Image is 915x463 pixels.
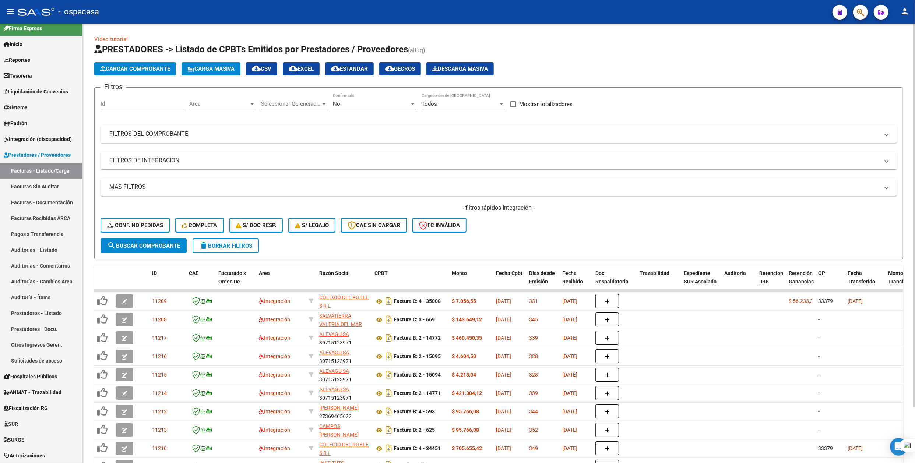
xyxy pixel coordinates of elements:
[152,372,167,378] span: 11215
[452,353,476,359] strong: $ 4.604,50
[109,156,879,165] mat-panel-title: FILTROS DE INTEGRACION
[529,317,538,322] span: 345
[815,265,845,298] datatable-header-cell: OP
[384,442,394,454] i: Descargar documento
[848,298,863,304] span: [DATE]
[4,151,71,159] span: Prestadores / Proveedores
[452,270,467,276] span: Monto
[759,270,783,284] span: Retencion IIBB
[818,409,820,414] span: -
[684,270,717,284] span: Expediente SUR Asociado
[562,372,577,378] span: [DATE]
[331,64,340,73] mat-icon: cloud_download
[259,372,290,378] span: Integración
[186,265,215,298] datatable-header-cell: CAE
[637,265,681,298] datatable-header-cell: Trazabilidad
[259,445,290,451] span: Integración
[562,270,583,284] span: Fecha Recibido
[4,388,61,396] span: ANMAT - Trazabilidad
[259,270,270,276] span: Area
[101,152,897,169] mat-expansion-panel-header: FILTROS DE INTEGRACION
[385,64,394,73] mat-icon: cloud_download
[101,238,187,253] button: Buscar Comprobante
[319,349,369,364] div: 30715123971
[4,436,24,444] span: SURGE
[319,442,369,456] span: COLEGIO DEL ROBLE S R L
[452,317,482,322] strong: $ 143.649,12
[288,218,335,233] button: S/ legajo
[408,47,425,54] span: (alt+q)
[256,265,306,298] datatable-header-cell: Area
[193,238,259,253] button: Borrar Filtros
[384,350,394,362] i: Descargar documento
[58,4,99,20] span: - ospecesa
[818,298,833,304] span: 33379
[789,270,814,284] span: Retención Ganancias
[319,313,362,327] span: SALVATIERRA VALERIA DEL MAR
[384,369,394,381] i: Descargar documento
[496,372,511,378] span: [DATE]
[384,295,394,307] i: Descargar documento
[152,270,157,276] span: ID
[384,314,394,325] i: Descargar documento
[152,335,167,341] span: 11217
[818,372,820,378] span: -
[432,66,488,72] span: Descarga Masiva
[384,332,394,344] i: Descargar documento
[372,265,449,298] datatable-header-cell: CPBT
[175,218,224,233] button: Completa
[786,265,815,298] datatable-header-cell: Retención Ganancias
[4,56,30,64] span: Reportes
[295,222,329,229] span: S/ legajo
[252,66,271,72] span: CSV
[101,125,897,143] mat-expansion-panel-header: FILTROS DEL COMPROBANTE
[394,298,441,304] strong: Factura C: 4 - 35008
[4,119,27,127] span: Padrón
[724,270,746,276] span: Auditoria
[182,222,217,229] span: Completa
[199,241,208,250] mat-icon: delete
[199,243,252,249] span: Borrar Filtros
[818,427,820,433] span: -
[496,298,511,304] span: [DATE]
[4,420,18,428] span: SUR
[289,64,298,73] mat-icon: cloud_download
[319,350,349,356] span: ALEVAGU SA
[215,265,256,298] datatable-header-cell: Facturado x Orden De
[319,330,369,346] div: 30715123971
[152,298,167,304] span: 11209
[384,424,394,436] i: Descargar documento
[562,409,577,414] span: [DATE]
[529,409,538,414] span: 344
[152,427,167,433] span: 11213
[529,270,555,284] span: Días desde Emisión
[394,372,441,378] strong: Factura B: 2 - 15094
[259,335,290,341] span: Integración
[452,427,479,433] strong: $ 95.766,08
[529,372,538,378] span: 328
[394,317,435,323] strong: Factura C: 3 - 669
[218,270,246,284] span: Facturado x Orden De
[529,445,538,451] span: 349
[331,66,368,72] span: Estandar
[496,390,511,396] span: [DATE]
[394,446,441,452] strong: Factura C: 4 - 34451
[4,135,72,143] span: Integración (discapacidad)
[529,298,538,304] span: 331
[319,441,369,456] div: 30695582702
[259,317,290,322] span: Integración
[94,44,408,54] span: PRESTADORES -> Listado de CPBTs Emitidos por Prestadores / Proveedores
[595,270,629,284] span: Doc Respaldatoria
[259,298,290,304] span: Integración
[109,183,879,191] mat-panel-title: MAS FILTROS
[385,66,415,72] span: Gecros
[890,438,908,456] div: Open Intercom Messenger
[152,353,167,359] span: 11216
[4,88,68,96] span: Liquidación de Convenios
[152,445,167,451] span: 11210
[246,62,277,75] button: CSV
[496,445,511,451] span: [DATE]
[562,353,577,359] span: [DATE]
[333,100,340,107] span: No
[426,62,494,75] app-download-masive: Descarga masiva de comprobantes (adjuntos)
